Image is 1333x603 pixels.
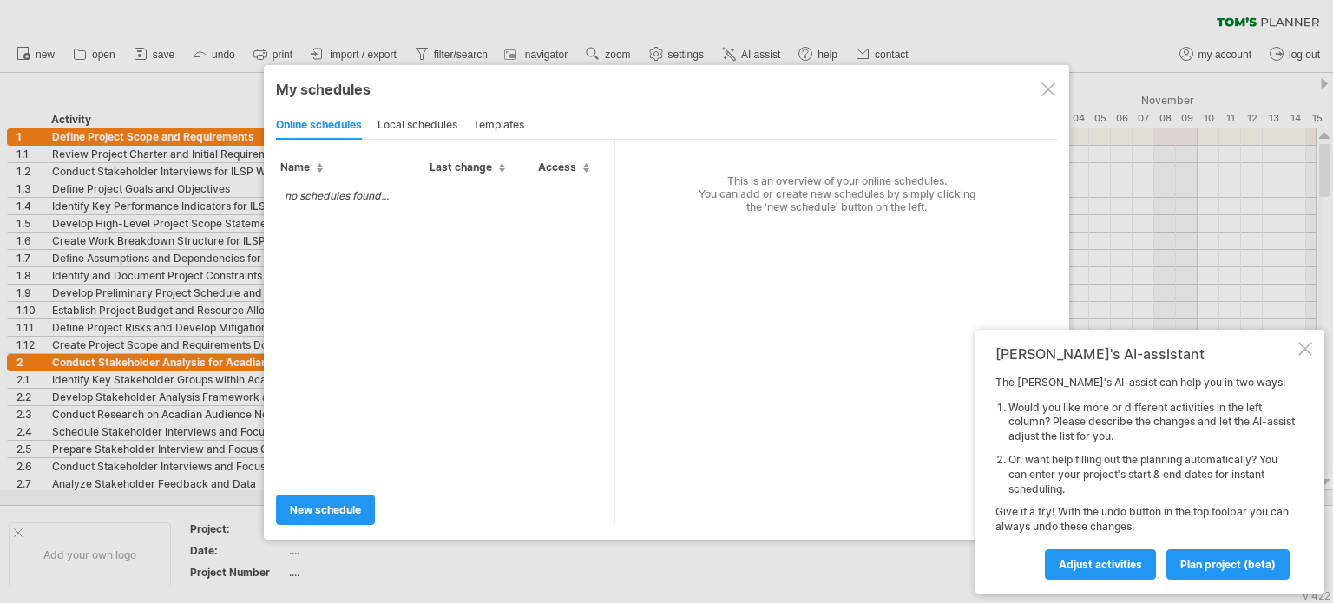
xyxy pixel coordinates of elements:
[538,161,589,174] span: Access
[473,112,524,140] div: templates
[430,161,505,174] span: Last change
[995,345,1295,363] div: [PERSON_NAME]'s AI-assistant
[378,112,457,140] div: local schedules
[1008,453,1295,496] li: Or, want help filling out the planning automatically? You can enter your project's start & end da...
[1045,549,1156,580] a: Adjust activities
[1180,558,1276,571] span: plan project (beta)
[276,180,397,211] td: no schedules found...
[615,140,1046,213] div: This is an overview of your online schedules. You can add or create new schedules by simply click...
[276,495,375,525] a: new schedule
[995,376,1295,579] div: The [PERSON_NAME]'s AI-assist can help you in two ways: Give it a try! With the undo button in th...
[276,81,1057,98] div: My schedules
[276,112,362,140] div: online schedules
[1166,549,1290,580] a: plan project (beta)
[290,503,361,516] span: new schedule
[280,161,323,174] span: Name
[1008,401,1295,444] li: Would you like more or different activities in the left column? Please describe the changes and l...
[1059,558,1142,571] span: Adjust activities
